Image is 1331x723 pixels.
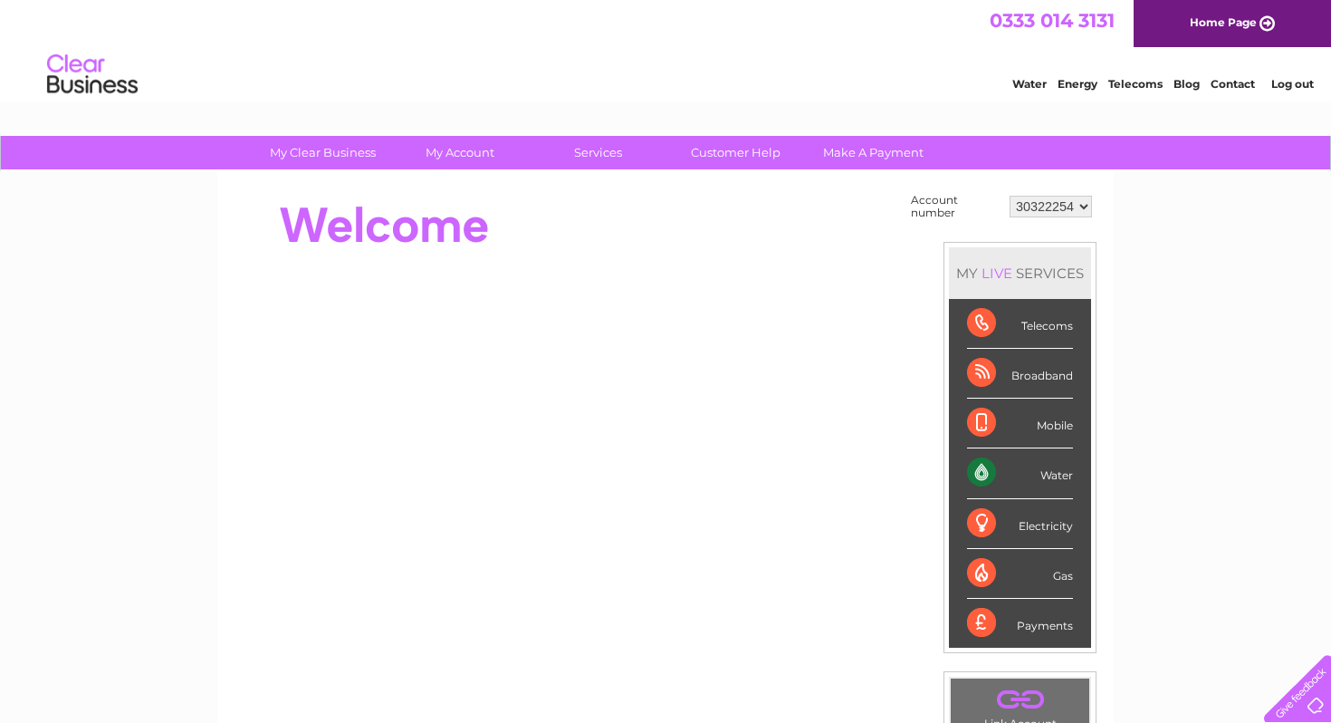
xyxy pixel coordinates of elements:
a: My Account [386,136,535,169]
a: Energy [1058,77,1097,91]
a: Log out [1271,77,1314,91]
a: Customer Help [661,136,810,169]
div: Broadband [967,349,1073,399]
a: My Clear Business [248,136,397,169]
div: Mobile [967,399,1073,448]
a: . [955,683,1085,715]
div: Telecoms [967,299,1073,349]
div: Electricity [967,499,1073,549]
a: 0333 014 3131 [990,9,1115,32]
a: Water [1012,77,1047,91]
div: MY SERVICES [949,247,1091,299]
a: Make A Payment [799,136,948,169]
td: Account number [906,189,1005,224]
div: Gas [967,549,1073,599]
div: Clear Business is a trading name of Verastar Limited (registered in [GEOGRAPHIC_DATA] No. 3667643... [239,10,1095,88]
div: Payments [967,599,1073,648]
div: Water [967,448,1073,498]
a: Blog [1173,77,1200,91]
a: Services [523,136,673,169]
div: LIVE [978,265,1016,282]
a: Contact [1211,77,1255,91]
img: logo.png [46,47,139,102]
a: Telecoms [1108,77,1163,91]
